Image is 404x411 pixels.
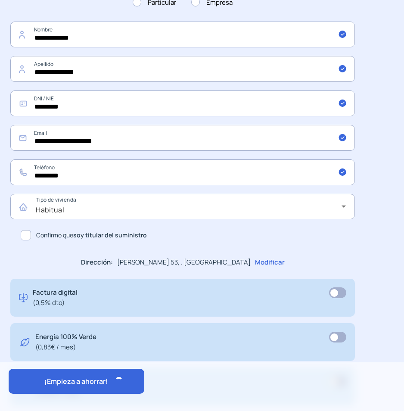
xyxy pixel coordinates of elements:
[255,257,285,268] p: Modificar
[35,332,96,352] p: Energía 100% Verde
[36,205,64,215] span: Habitual
[19,332,30,352] img: energy-green.svg
[35,342,96,352] span: (0,83€ / mes)
[44,377,108,386] span: ¡Empieza a ahorrar!
[81,257,113,268] p: Dirección:
[117,257,251,268] p: [PERSON_NAME] 53, . [GEOGRAPHIC_DATA]
[36,230,147,240] span: Confirmo que
[36,196,76,204] mat-label: Tipo de vivienda
[9,369,144,394] button: ¡Empieza a ahorrar!
[33,298,78,308] span: (0,5% dto)
[19,287,28,308] img: digital-invoice.svg
[73,231,147,239] b: soy titular del suministro
[33,287,78,308] p: Factura digital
